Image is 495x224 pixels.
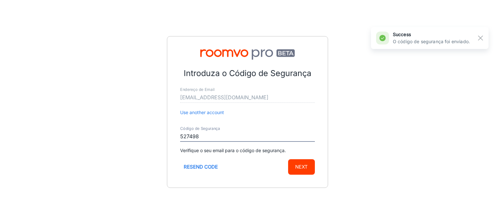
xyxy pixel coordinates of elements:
[180,67,315,80] p: Introduza o Código de Segurança
[180,49,315,60] img: Roomvo PRO Beta
[393,31,470,38] h6: success
[180,109,224,116] button: Use another account
[288,159,315,175] button: Next
[180,87,215,93] label: Endereço de Email
[393,38,470,45] p: O código de segurança foi enviado.
[180,159,221,175] button: Resend code
[180,93,315,103] input: myname@example.com
[180,126,220,131] label: Código de Segurança
[180,131,315,142] input: Enter secure code
[180,147,315,154] p: Verifique o seu email para o código de segurança.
